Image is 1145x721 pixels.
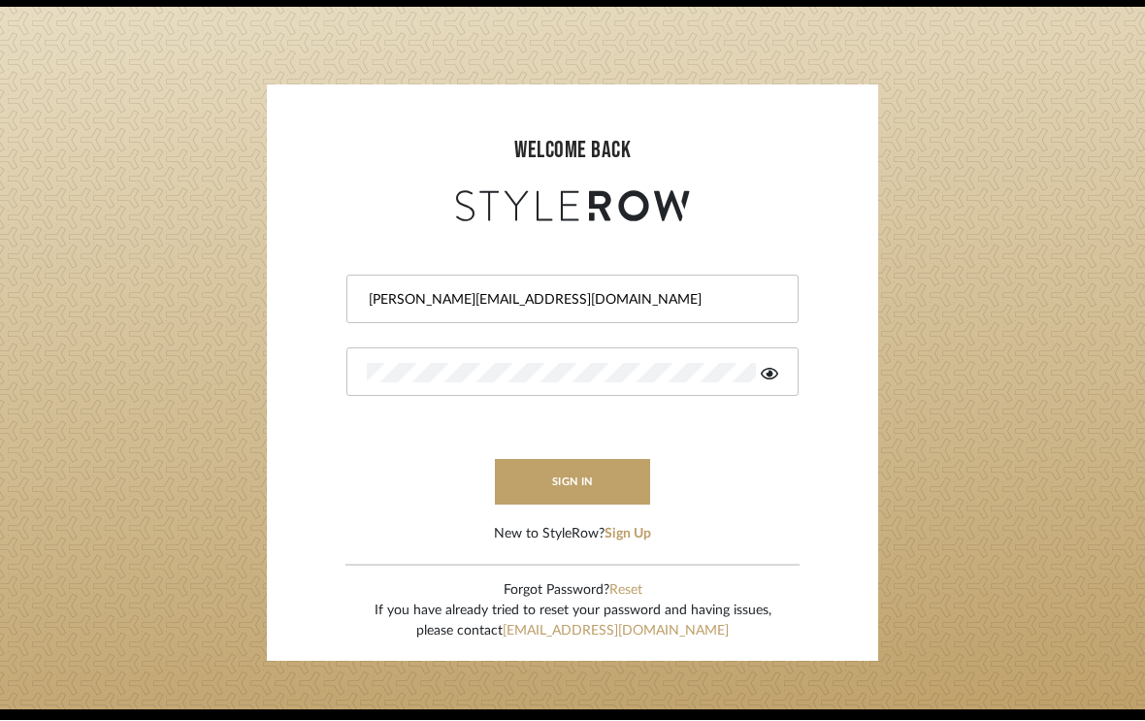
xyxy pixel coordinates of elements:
div: welcome back [286,134,859,169]
button: sign in [495,460,650,506]
input: Email Address [367,291,773,311]
div: Forgot Password? [375,581,771,602]
a: [EMAIL_ADDRESS][DOMAIN_NAME] [503,625,729,639]
div: New to StyleRow? [494,525,651,545]
button: Reset [609,581,642,602]
div: If you have already tried to reset your password and having issues, please contact [375,602,771,642]
button: Sign Up [605,525,651,545]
